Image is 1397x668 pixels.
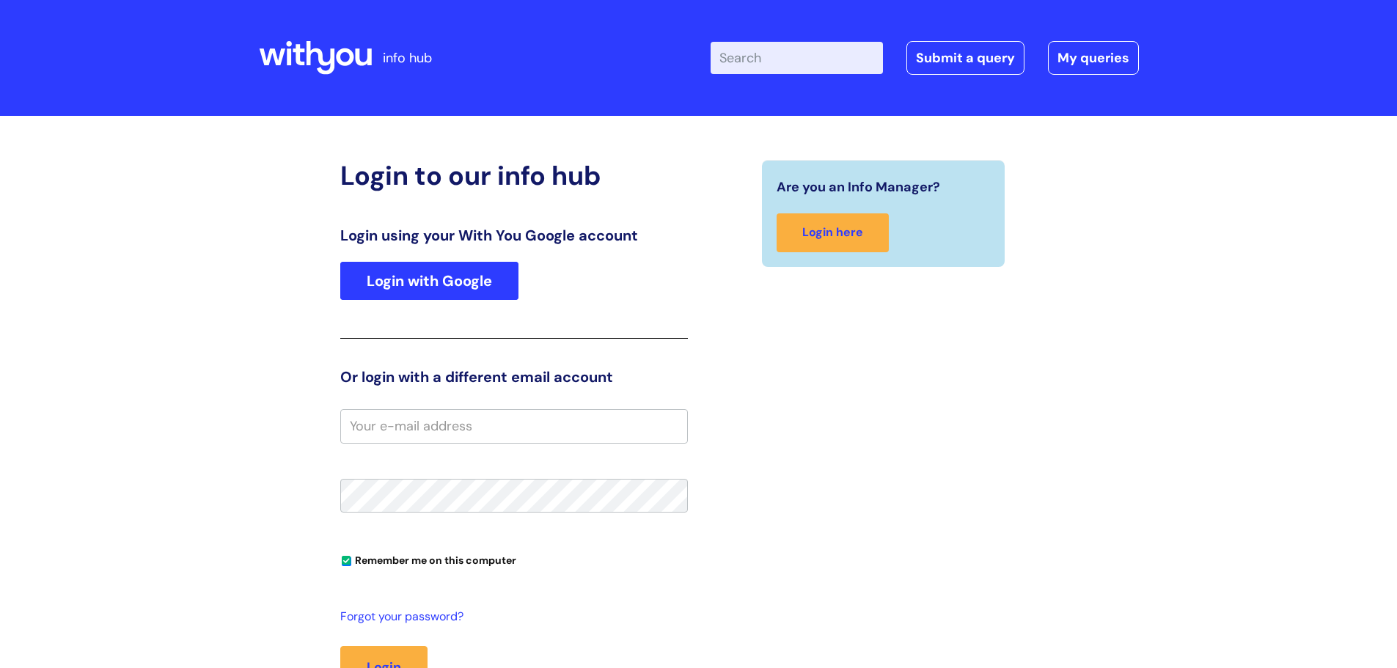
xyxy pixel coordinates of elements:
a: Forgot your password? [340,606,681,628]
div: You can uncheck this option if you're logging in from a shared device [340,548,688,571]
input: Search [711,42,883,74]
h2: Login to our info hub [340,160,688,191]
h3: Login using your With You Google account [340,227,688,244]
span: Are you an Info Manager? [777,175,940,199]
a: Login with Google [340,262,518,300]
a: Login here [777,213,889,252]
h3: Or login with a different email account [340,368,688,386]
input: Your e-mail address [340,409,688,443]
label: Remember me on this computer [340,551,516,567]
a: My queries [1048,41,1139,75]
a: Submit a query [906,41,1024,75]
input: Remember me on this computer [342,557,351,566]
p: info hub [383,46,432,70]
